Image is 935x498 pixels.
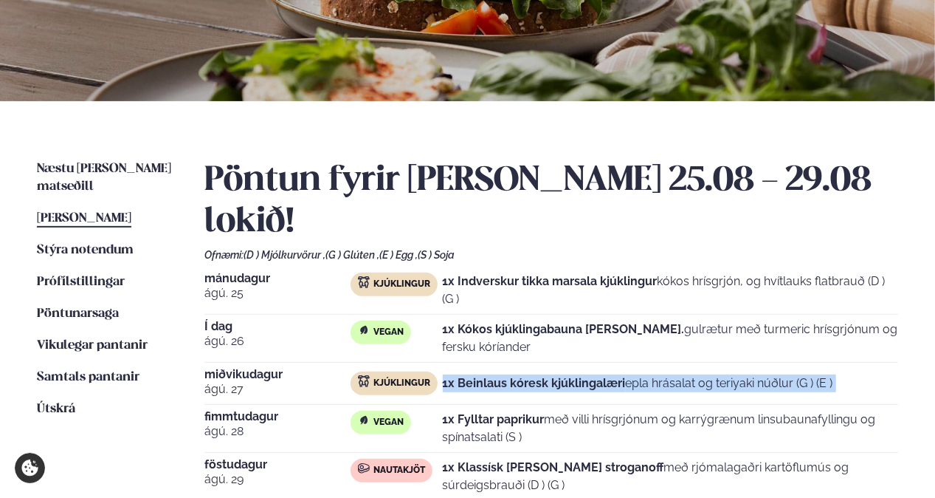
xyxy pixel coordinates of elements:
span: Kjúklingur [373,378,430,389]
span: Nautakjöt [373,465,425,477]
p: með rjómalagaðri kartöflumús og súrdeigsbrauði (D ) (G ) [443,459,899,494]
h2: Pöntun fyrir [PERSON_NAME] 25.08 - 29.08 lokið! [204,160,899,243]
span: Vegan [373,417,404,429]
span: ágú. 29 [204,471,351,488]
span: fimmtudagur [204,411,351,423]
span: ágú. 27 [204,381,351,398]
strong: 1x Klassísk [PERSON_NAME] stroganoff [443,460,664,474]
a: Pöntunarsaga [37,305,119,323]
span: Stýra notendum [37,244,134,256]
span: Vegan [373,327,404,338]
a: [PERSON_NAME] [37,210,131,228]
p: epla hrásalat og teriyaki núðlur (G ) (E ) [443,375,833,392]
a: Útskrá [37,400,75,418]
span: Samtals pantanir [37,371,139,383]
span: (S ) Soja [418,249,455,261]
span: (E ) Egg , [379,249,418,261]
img: beef.svg [358,463,370,474]
span: (D ) Mjólkurvörur , [244,249,325,261]
p: kókos hrísgrjón, og hvítlauks flatbrauð (D ) (G ) [443,273,899,308]
a: Prófílstillingar [37,273,125,291]
img: chicken.svg [358,276,370,288]
a: Cookie settings [15,453,45,483]
span: Næstu [PERSON_NAME] matseðill [37,163,171,193]
span: [PERSON_NAME] [37,212,131,225]
strong: 1x Kókos kjúklingabauna [PERSON_NAME]. [443,322,685,336]
img: Vegan.svg [358,415,370,426]
span: Kjúklingur [373,279,430,290]
a: Stýra notendum [37,242,134,259]
span: Pöntunarsaga [37,307,119,320]
span: Útskrá [37,403,75,415]
span: Prófílstillingar [37,276,125,288]
a: Næstu [PERSON_NAME] matseðill [37,160,175,196]
span: ágú. 26 [204,332,351,350]
a: Samtals pantanir [37,369,139,386]
p: með villi hrísgrjónum og karrýgrænum linsubaunafyllingu og spínatsalati (S ) [443,411,899,446]
img: Vegan.svg [358,324,370,336]
span: föstudagur [204,459,351,471]
div: Ofnæmi: [204,249,899,261]
strong: 1x Fylltar paprikur [443,412,545,426]
span: miðvikudagur [204,369,351,381]
span: ágú. 28 [204,423,351,440]
span: ágú. 25 [204,284,351,302]
img: chicken.svg [358,375,370,387]
span: Vikulegar pantanir [37,339,148,352]
a: Vikulegar pantanir [37,337,148,355]
span: mánudagur [204,273,351,284]
span: Í dag [204,321,351,332]
span: (G ) Glúten , [325,249,379,261]
strong: 1x Indverskur tikka marsala kjúklingur [443,274,658,288]
strong: 1x Beinlaus kóresk kjúklingalæri [443,376,626,390]
p: gulrætur með turmeric hrísgrjónum og fersku kóríander [443,321,899,356]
